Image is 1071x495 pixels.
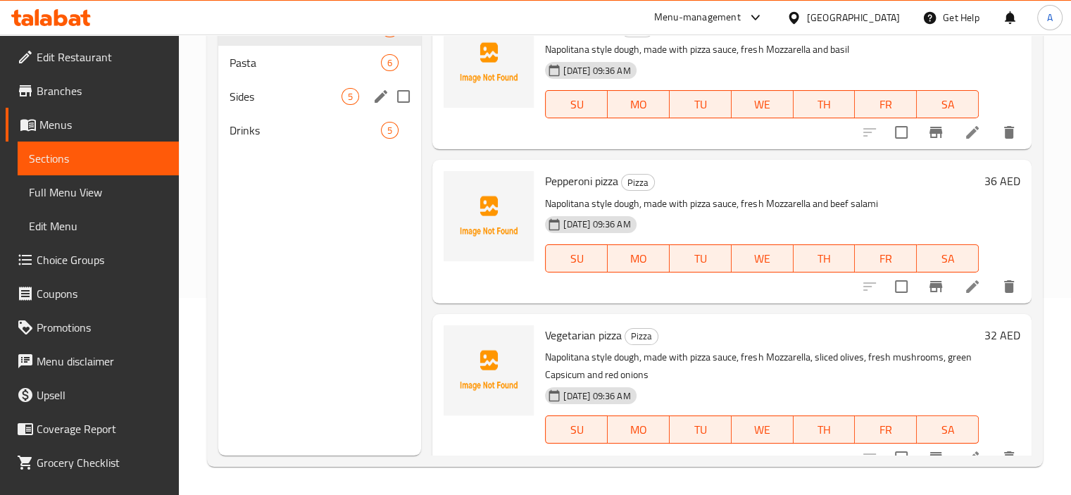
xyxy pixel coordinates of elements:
[342,88,359,105] div: items
[675,420,726,440] span: TU
[6,344,179,378] a: Menu disclaimer
[917,244,979,272] button: SA
[887,118,916,147] span: Select to update
[608,415,670,444] button: MO
[807,10,900,25] div: [GEOGRAPHIC_DATA]
[984,18,1020,37] h6: 28 AED
[887,443,916,472] span: Select to update
[551,249,602,269] span: SU
[799,249,850,269] span: TH
[558,389,636,403] span: [DATE] 09:36 AM
[218,6,422,153] nav: Menu sections
[218,113,422,147] div: Drinks5
[622,175,654,191] span: Pizza
[860,420,911,440] span: FR
[545,244,608,272] button: SU
[370,86,392,107] button: edit
[29,150,168,167] span: Sections
[18,142,179,175] a: Sections
[922,249,973,269] span: SA
[6,243,179,277] a: Choice Groups
[621,174,655,191] div: Pizza
[6,311,179,344] a: Promotions
[964,449,981,466] a: Edit menu item
[670,90,732,118] button: TU
[545,415,608,444] button: SU
[37,49,168,65] span: Edit Restaurant
[230,54,382,71] span: Pasta
[919,270,953,303] button: Branch-specific-item
[992,115,1026,149] button: delete
[558,218,636,231] span: [DATE] 09:36 AM
[218,46,422,80] div: Pasta6
[545,90,608,118] button: SU
[444,325,534,415] img: Vegetarian pizza
[6,74,179,108] a: Branches
[37,454,168,471] span: Grocery Checklist
[37,82,168,99] span: Branches
[545,325,622,346] span: Vegetarian pizza
[6,40,179,74] a: Edit Restaurant
[230,122,382,139] span: Drinks
[919,441,953,475] button: Branch-specific-item
[613,94,664,115] span: MO
[984,171,1020,191] h6: 36 AED
[794,90,856,118] button: TH
[37,420,168,437] span: Coverage Report
[799,94,850,115] span: TH
[855,244,917,272] button: FR
[613,249,664,269] span: MO
[855,415,917,444] button: FR
[732,415,794,444] button: WE
[342,90,358,104] span: 5
[922,94,973,115] span: SA
[6,446,179,480] a: Grocery Checklist
[670,415,732,444] button: TU
[545,41,979,58] p: Napolitana style dough, made with pizza sauce, fresh Mozzarella and basil
[29,184,168,201] span: Full Menu View
[6,277,179,311] a: Coupons
[18,175,179,209] a: Full Menu View
[917,90,979,118] button: SA
[919,115,953,149] button: Branch-specific-item
[799,420,850,440] span: TH
[551,420,602,440] span: SU
[860,249,911,269] span: FR
[625,328,658,345] div: Pizza
[737,249,788,269] span: WE
[545,195,979,213] p: Napolitana style dough, made with pizza sauce, fresh Mozzarella and beef salami
[670,244,732,272] button: TU
[737,94,788,115] span: WE
[625,328,658,344] span: Pizza
[992,441,1026,475] button: delete
[551,94,602,115] span: SU
[381,122,399,139] div: items
[558,64,636,77] span: [DATE] 09:36 AM
[545,170,618,192] span: Pepperoni pizza
[794,415,856,444] button: TH
[984,325,1020,345] h6: 32 AED
[37,285,168,302] span: Coupons
[6,378,179,412] a: Upsell
[964,124,981,141] a: Edit menu item
[917,415,979,444] button: SA
[230,88,342,105] span: Sides
[381,54,399,71] div: items
[608,90,670,118] button: MO
[675,94,726,115] span: TU
[732,90,794,118] button: WE
[855,90,917,118] button: FR
[37,319,168,336] span: Promotions
[860,94,911,115] span: FR
[6,412,179,446] a: Coverage Report
[608,244,670,272] button: MO
[18,209,179,243] a: Edit Menu
[444,171,534,261] img: Pepperoni pizza
[922,420,973,440] span: SA
[654,9,741,26] div: Menu-management
[1047,10,1053,25] span: A
[992,270,1026,303] button: delete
